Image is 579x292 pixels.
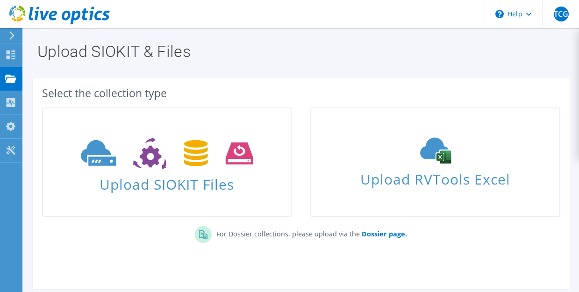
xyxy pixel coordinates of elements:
[42,88,560,98] div: Select the collection type
[43,171,291,192] span: Upload SIOKIT Files
[360,229,407,238] a: Dossier page.
[42,107,292,217] a: Upload SIOKIT Files
[310,107,560,217] a: Upload RVTools Excel
[212,226,407,239] p: For Dossier collections, please upload via the
[37,43,560,59] h1: Upload SIOKIT & Files
[311,167,559,187] span: Upload RVTools Excel
[495,10,504,18] svg: \n
[554,7,569,21] span: TCG
[362,229,407,238] b: Dossier page.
